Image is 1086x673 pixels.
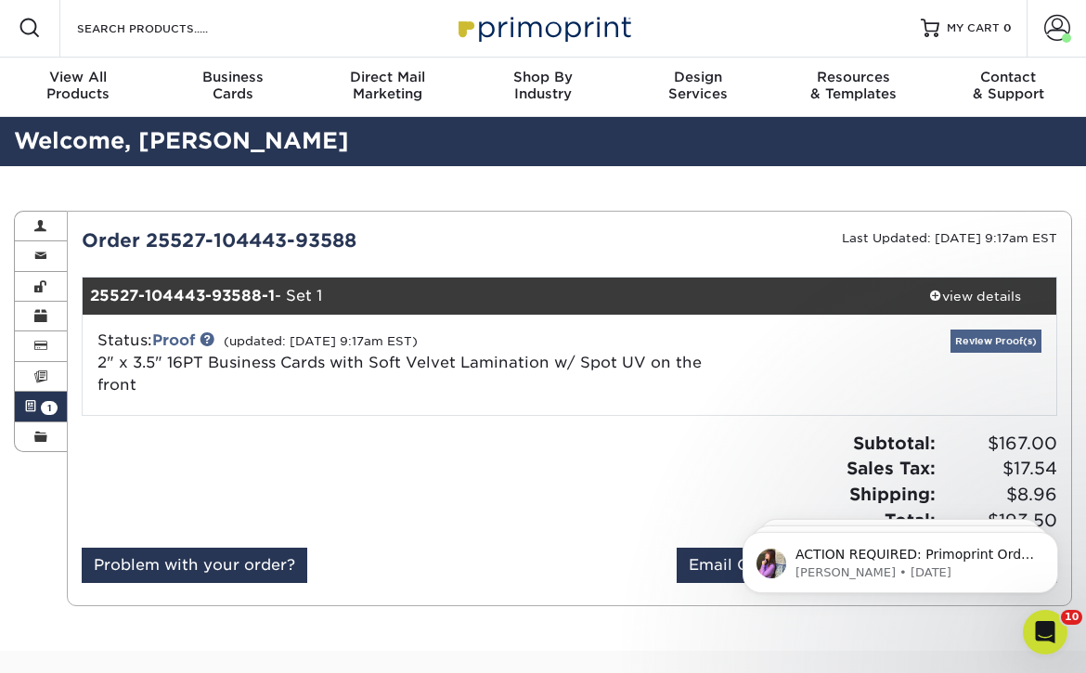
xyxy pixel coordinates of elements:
a: Direct MailMarketing [310,58,465,117]
div: Industry [465,69,620,102]
a: 2" x 3.5" 16PT Business Cards with Soft Velvet Lamination w/ Spot UV on the front [97,354,702,394]
span: Business [155,69,310,85]
a: 1 [15,392,67,421]
div: Order 25527-104443-93588 [68,226,570,254]
span: Direct Mail [310,69,465,85]
span: 1 [41,401,57,415]
strong: Sales Tax: [847,458,936,478]
div: & Templates [776,69,931,102]
span: Shop By [465,69,620,85]
a: Email Order Details [677,548,853,583]
strong: Shipping: [849,484,936,504]
div: Status: [84,330,731,396]
a: Proof [152,331,195,349]
span: $167.00 [941,431,1057,457]
span: MY CART [947,20,1000,36]
div: Cards [155,69,310,102]
strong: 25527-104443-93588-1 [90,287,275,304]
small: (updated: [DATE] 9:17am EST) [224,334,418,348]
div: - Set 1 [83,278,894,315]
a: Problem with your order? [82,548,307,583]
a: Shop ByIndustry [465,58,620,117]
a: Contact& Support [931,58,1086,117]
iframe: Intercom notifications message [715,493,1086,623]
span: Contact [931,69,1086,85]
a: Resources& Templates [776,58,931,117]
iframe: Intercom live chat [1023,610,1067,654]
a: DesignServices [621,58,776,117]
img: Primoprint [450,7,636,47]
small: Last Updated: [DATE] 9:17am EST [842,231,1057,245]
div: view details [894,287,1056,305]
input: SEARCH PRODUCTS..... [75,17,256,39]
span: 10 [1061,610,1082,625]
div: Marketing [310,69,465,102]
span: 0 [1003,21,1012,34]
a: Review Proof(s) [950,330,1041,353]
span: $17.54 [941,456,1057,482]
div: & Support [931,69,1086,102]
a: view details [894,278,1056,315]
div: Services [621,69,776,102]
a: BusinessCards [155,58,310,117]
strong: Subtotal: [853,433,936,453]
span: Resources [776,69,931,85]
span: $8.96 [941,482,1057,508]
span: Design [621,69,776,85]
